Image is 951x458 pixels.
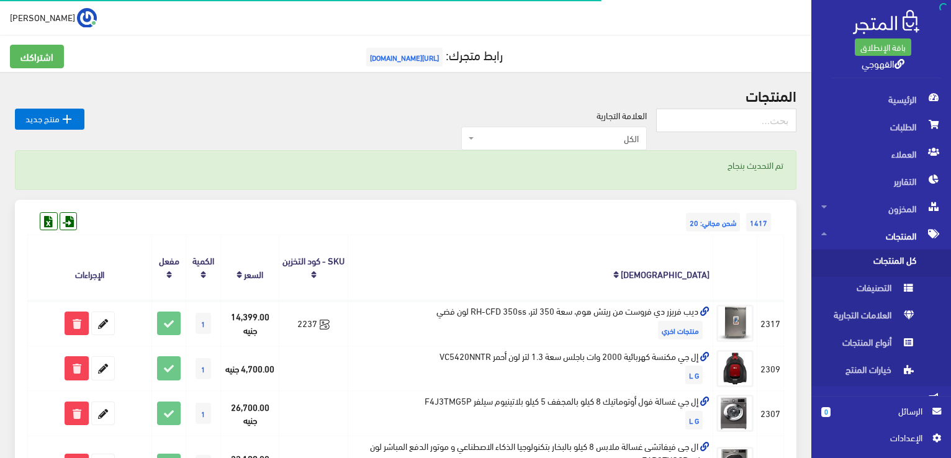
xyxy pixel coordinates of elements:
span: التصنيفات [821,277,916,304]
a: باقة الإنطلاق [855,38,911,56]
a: SKU - كود التخزين [282,251,345,269]
span: المنتجات [821,222,941,249]
td: 26,700.00 جنيه [221,391,279,436]
p: تم التحديث بنجاح [28,158,783,172]
td: 14,399.00 جنيه [221,300,279,346]
td: 2317 [757,300,784,346]
span: [PERSON_NAME] [10,9,75,25]
span: العلامات التجارية [821,304,916,331]
a: التصنيفات [811,277,951,304]
span: المخزون [821,195,941,222]
span: 1 [196,358,211,379]
img: al-gy-ghsal-fol-aotomatyk-8-kylo-balmgff-5-kylo-blatynyom-sylfr-f4j3tmg5p.png [716,395,754,432]
span: الكل [461,127,647,150]
a: خيارات المنتج [811,359,951,386]
img: al-gy-mkns-khrbayy-2000-oat-bagls-saa-13-ltr-lon-ahmr-vc5420nntr.png [716,350,754,387]
span: الرسائل [841,404,922,418]
span: 0 [821,407,831,417]
a: ... [PERSON_NAME] [10,7,97,27]
img: dyb-rytsh-hom-350-ltr-rh-cfd350ss.jpg [716,305,754,342]
span: L G [685,411,703,429]
svg: Synced with Zoho Books [320,320,330,330]
a: اشتراكك [10,45,64,68]
td: إل جي غسالة فول أوتوماتيك 8 كيلو بالمجفف 5 كيلو بلاتينيوم سيلفر F4J3TMG5P [348,391,713,436]
a: الكمية [192,251,214,269]
a: مفعل [159,251,179,269]
a: القهوجي [862,54,904,72]
span: الطلبات [821,113,941,140]
span: 1 [196,313,211,334]
label: العلامة التجارية [597,109,647,122]
td: 4,700.00 جنيه [221,346,279,391]
th: الإجراءات [28,235,152,300]
span: خيارات المنتج [821,359,916,386]
span: 1 [196,403,211,424]
a: العملاء [811,140,951,168]
span: العملاء [821,140,941,168]
span: كل المنتجات [821,249,916,277]
a: التقارير [811,168,951,195]
a: كل المنتجات [811,249,951,277]
span: شحن مجاني: 20 [686,213,740,231]
span: التسويق [821,386,941,413]
td: 2237 [279,300,348,346]
span: اﻹعدادات [831,431,922,444]
img: ... [77,8,97,28]
span: الرئيسية [821,86,941,113]
a: 0 الرسائل [821,404,941,431]
td: 2309 [757,346,784,391]
a: منتج جديد [15,109,84,130]
span: الكل [477,132,639,145]
a: أنواع المنتجات [811,331,951,359]
span: L G [685,366,703,384]
td: إل جي مكنسة كهربائية 2000 وات باجلس سعة 1.3 لتر لون أحمر VC5420NNTR [348,346,713,391]
a: الرئيسية [811,86,951,113]
h2: المنتجات [15,87,796,103]
span: 1417 [746,213,771,231]
a: الطلبات [811,113,951,140]
span: أنواع المنتجات [821,331,916,359]
i:  [60,112,74,127]
td: ديب فريزر دي فروست من ريتش هوم، سعة 350 لتر، RH-CFD 350ss لون فضي [348,300,713,346]
a: العلامات التجارية [811,304,951,331]
td: 2307 [757,391,784,436]
a: [DEMOGRAPHIC_DATA] [621,265,710,282]
img: . [853,10,919,34]
a: اﻹعدادات [821,431,941,451]
span: التقارير [821,168,941,195]
a: السعر [244,265,263,282]
a: رابط متجرك:[URL][DOMAIN_NAME] [363,43,503,66]
input: بحث... [656,109,796,132]
span: منتجات اخري [658,321,703,339]
span: [URL][DOMAIN_NAME] [366,48,443,66]
a: المنتجات [811,222,951,249]
a: المخزون [811,195,951,222]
